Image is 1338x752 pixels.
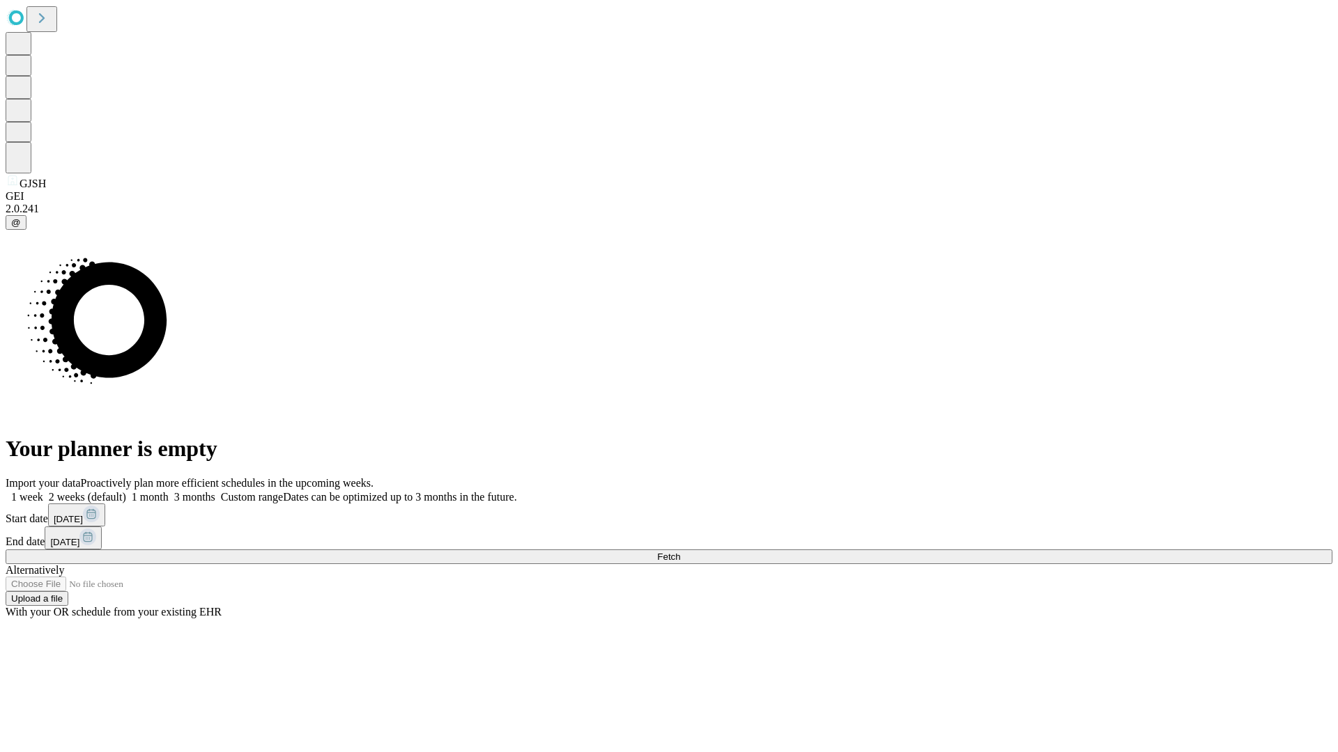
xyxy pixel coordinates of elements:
span: Custom range [221,491,283,503]
span: [DATE] [54,514,83,524]
span: Proactively plan more efficient schedules in the upcoming weeks. [81,477,374,489]
button: Fetch [6,549,1332,564]
span: GJSH [20,178,46,189]
button: @ [6,215,26,230]
h1: Your planner is empty [6,436,1332,462]
div: GEI [6,190,1332,203]
button: [DATE] [48,503,105,526]
span: 1 month [132,491,169,503]
button: Upload a file [6,591,68,606]
button: [DATE] [45,526,102,549]
span: Fetch [657,551,680,562]
div: 2.0.241 [6,203,1332,215]
span: @ [11,217,21,228]
span: Dates can be optimized up to 3 months in the future. [283,491,516,503]
span: Alternatively [6,564,64,576]
div: Start date [6,503,1332,526]
div: End date [6,526,1332,549]
span: With your OR schedule from your existing EHR [6,606,222,618]
span: 3 months [174,491,215,503]
span: Import your data [6,477,81,489]
span: 1 week [11,491,43,503]
span: [DATE] [50,537,79,547]
span: 2 weeks (default) [49,491,126,503]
